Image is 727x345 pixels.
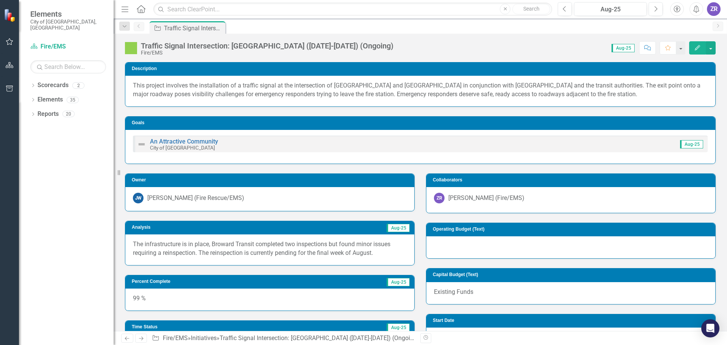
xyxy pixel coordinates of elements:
div: Traffic Signal Intersection: [GEOGRAPHIC_DATA] ([DATE]-[DATE]) (Ongoing) [220,334,419,342]
span: Aug-25 [387,224,410,232]
a: Reports [37,110,59,119]
a: An Attractive Community [150,138,218,145]
button: Search [512,4,550,14]
h3: Capital Budget (Text) [433,272,711,277]
h3: Collaborators [433,178,711,183]
div: 35 [67,97,79,103]
span: This project involves the installation of a traffic signal at the intersection of [GEOGRAPHIC_DAT... [133,82,700,98]
img: Not Defined [137,140,146,149]
h3: Analysis [132,225,254,230]
h3: Operating Budget (Text) [433,227,711,232]
span: Aug-25 [387,323,410,332]
button: Aug-25 [574,2,647,16]
div: ZR [434,193,445,203]
h3: Percent Complete [132,279,304,284]
div: Aug-25 [577,5,644,14]
div: Fire/EMS [141,50,393,56]
a: Scorecards [37,81,69,90]
h3: Start Date [433,318,711,323]
h3: Description [132,66,711,71]
div: Traffic Signal Intersection: [GEOGRAPHIC_DATA] ([DATE]-[DATE]) (Ongoing) [164,23,223,33]
button: ZR [707,2,721,16]
h3: Goals [132,120,711,125]
small: City of [GEOGRAPHIC_DATA], [GEOGRAPHIC_DATA] [30,19,106,31]
div: [PERSON_NAME] (Fire Rescue/EMS) [147,194,244,203]
a: Fire/EMS [30,42,106,51]
a: Fire/EMS [163,334,188,342]
span: Search [523,6,540,12]
h3: Time Status [132,325,276,329]
div: 20 [62,111,75,117]
span: Aug-25 [680,140,703,148]
div: » » [152,334,415,343]
img: ClearPoint Strategy [4,9,17,22]
a: Elements [37,95,63,104]
div: JW [133,193,144,203]
div: 2 [72,82,84,89]
img: IP [125,42,137,54]
small: City of [GEOGRAPHIC_DATA] [150,145,215,151]
span: Elements [30,9,106,19]
input: Search Below... [30,60,106,73]
span: Aug-25 [612,44,635,52]
input: Search ClearPoint... [153,3,552,16]
div: [PERSON_NAME] (Fire/EMS) [448,194,524,203]
span: Aug-25 [387,278,410,286]
div: 99 % [125,289,414,311]
span: Existing Funds [434,288,473,295]
div: Open Intercom Messenger [701,319,719,337]
div: Traffic Signal Intersection: [GEOGRAPHIC_DATA] ([DATE]-[DATE]) (Ongoing) [141,42,393,50]
p: The infrastructure is in place, Broward Transit completed two inspections but found minor issues ... [133,240,407,258]
h3: Owner [132,178,410,183]
a: Initiatives [191,334,217,342]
